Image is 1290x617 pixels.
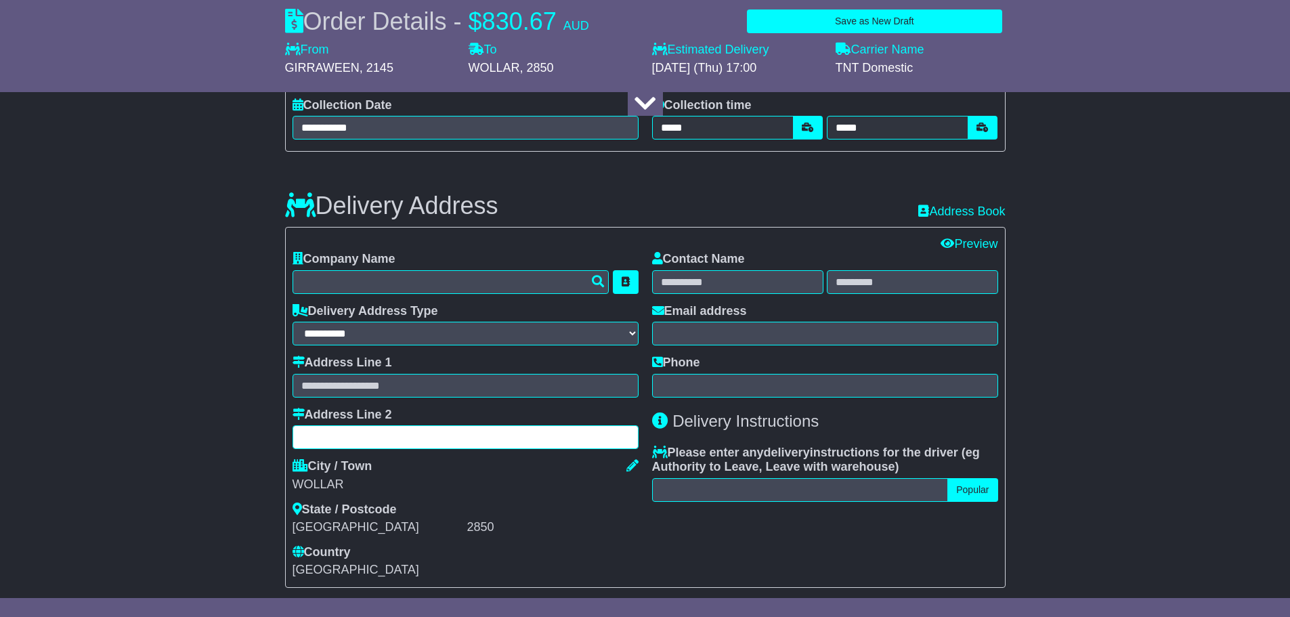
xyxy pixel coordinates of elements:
label: Company Name [293,252,395,267]
span: [GEOGRAPHIC_DATA] [293,563,419,576]
span: Delivery Instructions [672,412,819,430]
h3: Delivery Address [285,192,498,219]
div: 2850 [467,520,639,535]
label: Country [293,545,351,560]
div: [GEOGRAPHIC_DATA] [293,520,464,535]
label: To [469,43,497,58]
span: $ [469,7,482,35]
label: Address Line 2 [293,408,392,423]
label: Phone [652,356,700,370]
div: TNT Domestic [836,61,1006,76]
span: GIRRAWEEN [285,61,360,75]
span: WOLLAR [469,61,520,75]
label: Delivery Address Type [293,304,438,319]
span: , 2145 [360,61,393,75]
div: [DATE] (Thu) 17:00 [652,61,822,76]
label: Collection Date [293,98,392,113]
label: State / Postcode [293,503,397,517]
label: Carrier Name [836,43,924,58]
label: City / Town [293,459,372,474]
span: AUD [563,19,589,33]
button: Popular [947,478,997,502]
div: WOLLAR [293,477,639,492]
span: , 2850 [520,61,554,75]
span: 830.67 [482,7,557,35]
label: Please enter any instructions for the driver ( ) [652,446,998,475]
label: Address Line 1 [293,356,392,370]
span: eg Authority to Leave, Leave with warehouse [652,446,980,474]
label: Estimated Delivery [652,43,822,58]
div: Order Details - [285,7,589,36]
span: delivery [764,446,810,459]
a: Preview [941,237,997,251]
a: Address Book [918,205,1005,218]
button: Save as New Draft [747,9,1002,33]
label: Contact Name [652,252,745,267]
label: From [285,43,329,58]
label: Email address [652,304,747,319]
